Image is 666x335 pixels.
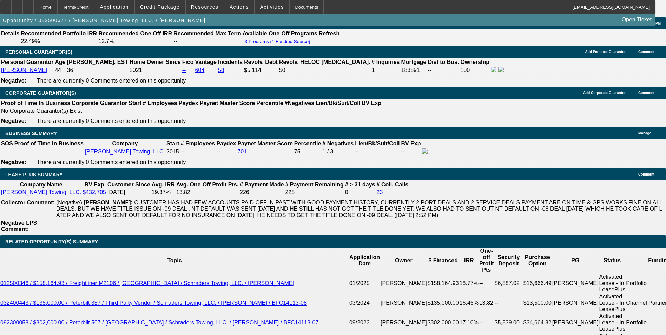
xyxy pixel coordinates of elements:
[552,248,599,274] th: PG
[285,189,344,196] td: 228
[294,149,321,155] div: 75
[1,30,20,37] th: Details
[56,199,82,205] span: (Negative)
[479,293,494,313] td: 13.82
[84,199,133,205] b: [PERSON_NAME]:
[130,67,142,73] span: 2021
[428,66,460,74] td: --
[479,248,494,274] th: One-off Profit Pts
[0,320,318,326] a: 092300058 / $302,000.00 / Peterbilt 567 / [GEOGRAPHIC_DATA] / Schraders Towing, LLC. / [PERSON_NA...
[152,182,175,188] b: Avg. IRR
[460,66,490,74] td: 100
[494,293,523,313] td: --
[494,248,523,274] th: Security Deposit
[237,149,247,155] a: 701
[1,78,26,84] b: Negative:
[583,91,626,95] span: Add Corporate Guarantor
[239,189,284,196] td: 226
[1,159,26,165] b: Negative:
[181,140,215,146] b: # Employees
[459,274,479,293] td: 18.77%
[380,313,427,333] td: [PERSON_NAME]
[322,140,354,146] b: # Negatives
[427,293,459,313] td: $135,000.00
[427,274,459,293] td: $158,164.93
[1,107,384,114] td: No Corporate Guarantor(s) Exist
[237,140,292,146] b: Paynet Master Score
[166,148,179,156] td: 2015
[224,0,254,14] button: Actions
[1,189,81,195] a: [PERSON_NAME] Towing, LLC.
[200,100,255,106] b: Paynet Master Score
[186,0,224,14] button: Resources
[638,91,654,95] span: Comment
[55,59,65,65] b: Age
[377,189,383,195] a: 23
[94,0,134,14] button: Application
[316,100,360,106] b: Lien/Bk/Suit/Coll
[322,149,354,155] div: 1 / 3
[67,66,128,74] td: 36
[5,90,76,96] span: CORPORATE GUARANTOR(S)
[599,248,626,274] th: Status
[1,220,37,232] b: Negative LPS Comment:
[218,59,243,65] b: Incidents
[37,159,186,165] span: There are currently 0 Comments entered on this opportunity
[285,100,315,106] b: #Negatives
[20,38,97,45] td: 22.49%
[1,118,26,124] b: Negative:
[1,59,53,65] b: Personal Guarantor
[14,140,84,147] th: Proof of Time In Business
[166,140,179,146] b: Start
[362,100,381,106] b: BV Exp
[380,293,427,313] td: [PERSON_NAME]
[98,38,172,45] td: 12.7%
[345,189,376,196] td: 0
[135,0,185,14] button: Credit Package
[355,148,400,156] td: --
[107,189,151,196] td: [DATE]
[638,172,654,176] span: Comment
[244,66,278,74] td: $5,114
[401,140,421,146] b: BV Exp
[380,274,427,293] td: [PERSON_NAME]
[349,248,380,274] th: Application Date
[107,182,150,188] b: Customer Since
[523,313,552,333] td: $34,664.82
[243,39,312,45] button: 3 Programs (1 Funding Source)
[230,4,249,10] span: Actions
[479,313,494,333] td: --
[260,4,284,10] span: Activities
[285,182,343,188] b: # Payment Remaining
[182,59,194,65] b: Fico
[179,100,198,106] b: Paydex
[182,67,186,73] a: --
[176,182,238,188] b: Avg. One-Off Ptofit Pts.
[377,182,409,188] b: # Coll. Calls
[191,4,218,10] span: Resources
[349,274,380,293] td: 01/2025
[401,66,427,74] td: 183891
[279,59,370,65] b: Revolv. HELOC [MEDICAL_DATA].
[459,293,479,313] td: 16.45%
[37,78,186,84] span: There are currently 0 Comments entered on this opportunity
[345,182,375,188] b: # > 31 days
[552,274,599,293] td: [PERSON_NAME]
[599,313,626,333] td: Activated Lease - In LeasePlus
[98,30,172,37] th: Recommended One Off IRR
[523,248,552,274] th: Purchase Option
[380,248,427,274] th: Owner
[1,100,71,107] th: Proof of Time In Business
[3,18,205,23] span: Opportunity / 082500627 / [PERSON_NAME] Towing, LLC. / [PERSON_NAME]
[498,67,504,72] img: linkedin-icon.png
[181,149,185,155] span: --
[494,274,523,293] td: $6,887.02
[216,140,236,146] b: Paydex
[638,131,651,135] span: Manage
[176,189,239,196] td: 13.82
[459,248,479,274] th: IRR
[422,148,428,154] img: facebook-icon.png
[599,274,626,293] td: Activated Lease - In LeasePlus
[143,100,177,106] b: # Employees
[427,248,459,274] th: $ Financed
